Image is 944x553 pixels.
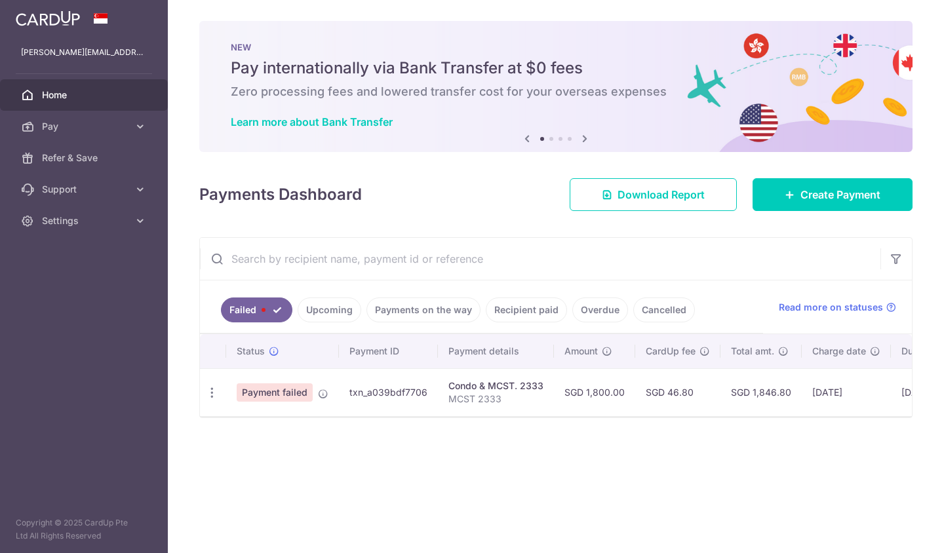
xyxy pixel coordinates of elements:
th: Payment details [438,334,554,368]
a: Cancelled [633,297,695,322]
img: Bank transfer banner [199,21,913,152]
th: Payment ID [339,334,438,368]
td: [DATE] [802,368,891,416]
a: Read more on statuses [779,301,896,314]
span: Support [42,183,128,196]
span: Pay [42,120,128,133]
a: Failed [221,297,292,322]
a: Payments on the way [366,297,481,322]
a: Recipient paid [486,297,567,322]
a: Learn more about Bank Transfer [231,115,393,128]
div: Condo & MCST. 2333 [448,379,543,392]
span: Charge date [812,345,866,358]
span: Payment failed [237,383,313,402]
h6: Zero processing fees and lowered transfer cost for your overseas expenses [231,84,881,100]
img: CardUp [16,10,80,26]
span: Create Payment [800,187,880,202]
h5: Pay internationally via Bank Transfer at $0 fees [231,58,881,79]
span: CardUp fee [646,345,696,358]
span: Settings [42,214,128,227]
span: Refer & Save [42,151,128,164]
span: Due date [901,345,941,358]
a: Download Report [570,178,737,211]
span: Amount [564,345,598,358]
td: txn_a039bdf7706 [339,368,438,416]
span: Status [237,345,265,358]
a: Create Payment [753,178,913,211]
span: Read more on statuses [779,301,883,314]
a: Upcoming [298,297,361,322]
p: [PERSON_NAME][EMAIL_ADDRESS][DOMAIN_NAME] [21,46,147,59]
td: SGD 1,800.00 [554,368,635,416]
td: SGD 1,846.80 [720,368,802,416]
p: NEW [231,42,881,52]
td: SGD 46.80 [635,368,720,416]
a: Overdue [572,297,628,322]
p: MCST 2333 [448,392,543,406]
input: Search by recipient name, payment id or reference [200,238,880,280]
h4: Payments Dashboard [199,183,362,206]
span: Home [42,88,128,102]
span: Total amt. [731,345,774,358]
span: Download Report [618,187,705,202]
